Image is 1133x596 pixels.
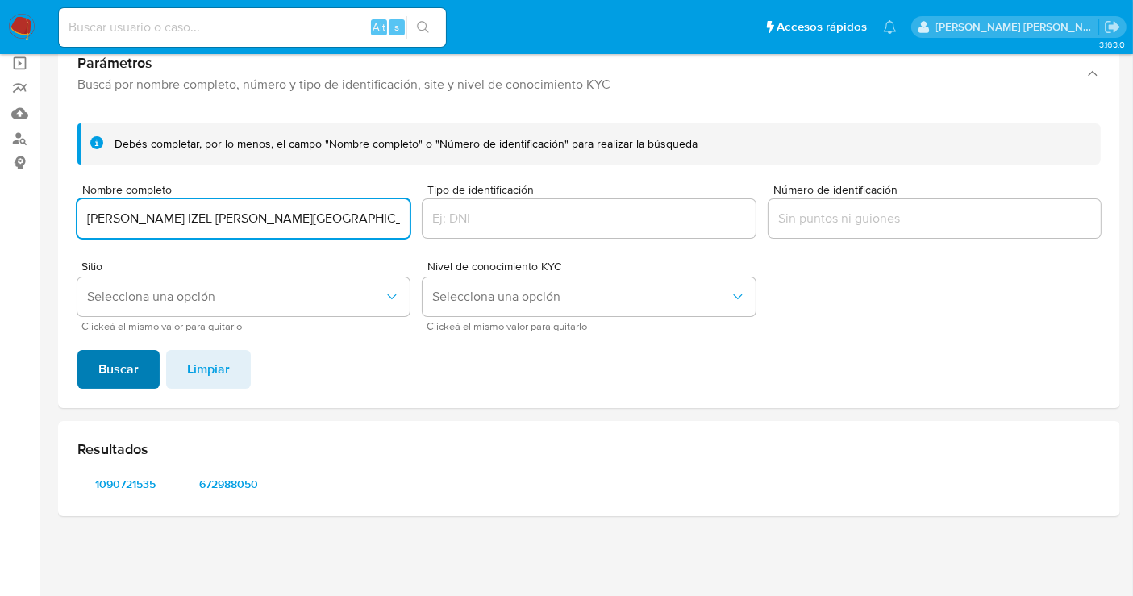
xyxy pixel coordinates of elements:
[777,19,867,35] span: Accesos rápidos
[59,17,446,38] input: Buscar usuario o caso...
[1099,38,1125,51] span: 3.163.0
[394,19,399,35] span: s
[936,19,1099,35] p: nancy.sanchezgarcia@mercadolibre.com.mx
[373,19,385,35] span: Alt
[1104,19,1121,35] a: Salir
[883,20,897,34] a: Notificaciones
[406,16,439,39] button: search-icon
